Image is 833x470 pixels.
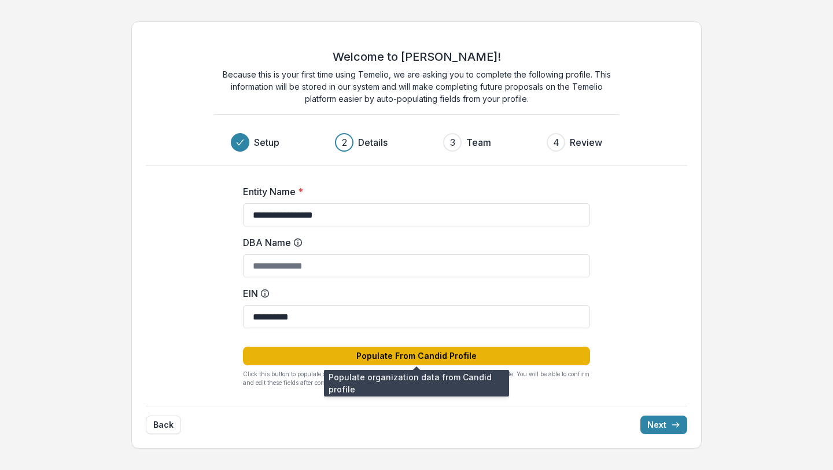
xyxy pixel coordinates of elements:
[466,135,491,149] h3: Team
[450,135,455,149] div: 3
[570,135,602,149] h3: Review
[243,185,583,199] label: Entity Name
[553,135,559,149] div: 4
[243,236,583,249] label: DBA Name
[358,135,388,149] h3: Details
[214,68,619,105] p: Because this is your first time using Temelio, we are asking you to complete the following profil...
[231,133,602,152] div: Progress
[342,135,347,149] div: 2
[146,416,181,434] button: Back
[640,416,687,434] button: Next
[333,50,501,64] h2: Welcome to [PERSON_NAME]!
[243,347,590,365] button: Populate From Candid Profile
[243,370,590,387] p: Click this button to populate core profile fields in [GEOGRAPHIC_DATA] from your Candid profile. ...
[243,287,583,300] label: EIN
[254,135,279,149] h3: Setup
